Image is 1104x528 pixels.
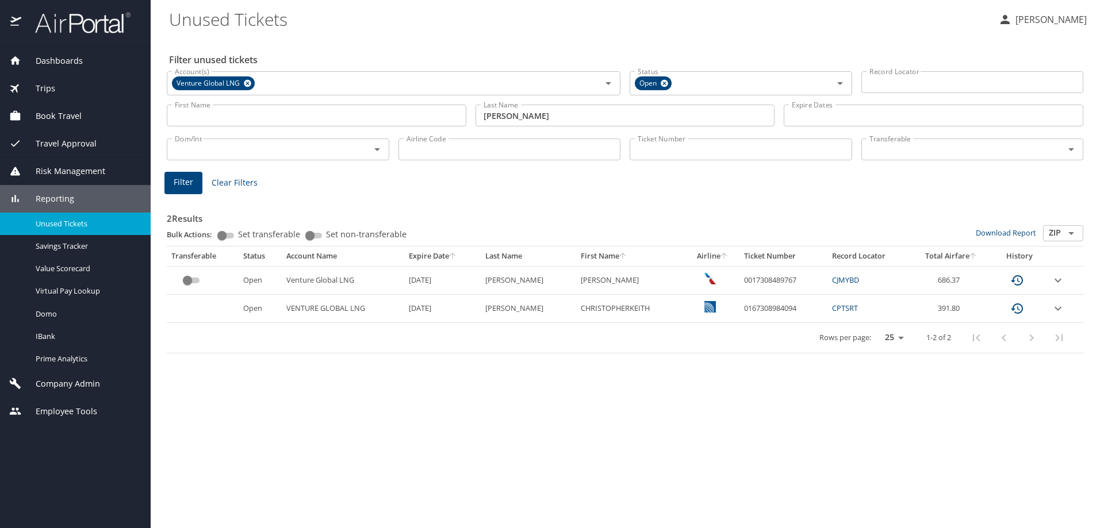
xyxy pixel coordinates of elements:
[21,55,83,67] span: Dashboards
[704,301,716,313] img: United Airlines
[10,11,22,34] img: icon-airportal.png
[36,218,137,229] span: Unused Tickets
[404,295,481,323] td: [DATE]
[207,172,262,194] button: Clear Filters
[21,192,74,205] span: Reporting
[167,229,221,240] p: Bulk Actions:
[238,230,300,238] span: Set transferable
[169,51,1086,69] h2: Filter unused tickets
[910,295,992,323] td: 391.80
[910,246,992,266] th: Total Airfare
[926,334,951,341] p: 1-2 of 2
[36,309,137,319] span: Domo
[36,286,137,296] span: Virtual Pay Lookup
[282,266,404,294] td: Venture Global LNG
[167,246,1083,353] table: custom pagination table
[739,266,827,294] td: 0017308489767
[282,295,404,323] td: VENTURE GLOBAL LNG
[619,253,627,260] button: sort
[481,246,576,266] th: Last Name
[239,246,282,266] th: Status
[1051,302,1065,315] button: expand row
[172,78,247,90] span: Venture Global LNG
[720,253,729,260] button: sort
[576,295,686,323] td: CHRISTOPHERKEITH
[21,82,55,95] span: Trips
[167,205,1083,225] h3: 2 Results
[171,251,234,261] div: Transferable
[21,110,82,122] span: Book Travel
[827,246,910,266] th: Record Locator
[21,405,97,418] span: Employee Tools
[685,246,739,266] th: Airline
[832,303,858,313] a: CPTSRT
[976,228,1036,238] a: Download Report
[832,75,848,91] button: Open
[739,246,827,266] th: Ticket Number
[36,263,137,274] span: Value Scorecard
[22,11,131,34] img: airportal-logo.png
[576,246,686,266] th: First Name
[174,175,193,190] span: Filter
[36,353,137,364] span: Prime Analytics
[739,295,827,323] td: 0167308984094
[21,377,100,390] span: Company Admin
[1051,273,1065,287] button: expand row
[994,9,1091,30] button: [PERSON_NAME]
[819,334,871,341] p: Rows per page:
[704,273,716,284] img: American Airlines
[282,246,404,266] th: Account Name
[832,275,859,285] a: CJMYBD
[600,75,616,91] button: Open
[910,266,992,294] td: 686.37
[169,1,989,37] h1: Unused Tickets
[635,78,664,90] span: Open
[369,141,385,157] button: Open
[212,176,258,190] span: Clear Filters
[404,266,481,294] td: [DATE]
[21,165,105,178] span: Risk Management
[239,295,282,323] td: Open
[164,172,202,194] button: Filter
[969,253,977,260] button: sort
[481,295,576,323] td: [PERSON_NAME]
[326,230,407,238] span: Set non-transferable
[36,331,137,342] span: IBank
[1012,13,1087,26] p: [PERSON_NAME]
[992,246,1046,266] th: History
[635,76,672,90] div: Open
[481,266,576,294] td: [PERSON_NAME]
[449,253,457,260] button: sort
[36,241,137,252] span: Savings Tracker
[576,266,686,294] td: [PERSON_NAME]
[404,246,481,266] th: Expire Date
[239,266,282,294] td: Open
[1063,225,1079,241] button: Open
[21,137,97,150] span: Travel Approval
[876,329,908,346] select: rows per page
[1063,141,1079,157] button: Open
[172,76,255,90] div: Venture Global LNG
